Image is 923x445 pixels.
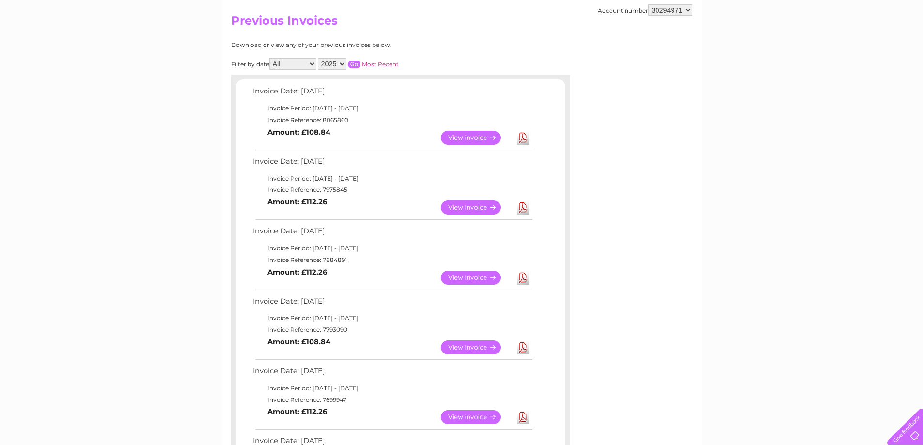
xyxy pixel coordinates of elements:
td: Invoice Reference: 7975845 [250,184,534,196]
a: Download [517,271,529,285]
td: Invoice Date: [DATE] [250,365,534,383]
td: Invoice Reference: 7793090 [250,324,534,336]
a: View [441,410,512,424]
td: Invoice Reference: 7699947 [250,394,534,406]
td: Invoice Date: [DATE] [250,295,534,313]
td: Invoice Date: [DATE] [250,155,534,173]
td: Invoice Period: [DATE] - [DATE] [250,173,534,184]
td: Invoice Period: [DATE] - [DATE] [250,103,534,114]
td: Invoice Reference: 8065860 [250,114,534,126]
a: Download [517,200,529,215]
a: 0333 014 3131 [740,5,807,17]
a: Download [517,131,529,145]
b: Amount: £108.84 [267,338,330,346]
td: Invoice Period: [DATE] - [DATE] [250,243,534,254]
a: View [441,271,512,285]
a: Contact [859,41,882,48]
div: Filter by date [231,58,485,70]
a: Download [517,410,529,424]
h2: Previous Invoices [231,14,692,32]
div: Account number [598,4,692,16]
a: Log out [891,41,914,48]
td: Invoice Date: [DATE] [250,225,534,243]
b: Amount: £112.26 [267,407,327,416]
td: Invoice Date: [DATE] [250,85,534,103]
a: View [441,340,512,354]
a: Most Recent [362,61,399,68]
td: Invoice Reference: 7884891 [250,254,534,266]
td: Invoice Period: [DATE] - [DATE] [250,383,534,394]
img: logo.png [32,25,82,55]
a: Water [752,41,771,48]
a: Download [517,340,529,354]
b: Amount: £108.84 [267,128,330,137]
b: Amount: £112.26 [267,198,327,206]
b: Amount: £112.26 [267,268,327,276]
div: Download or view any of your previous invoices below. [231,42,485,48]
a: Energy [777,41,798,48]
a: Blog [839,41,853,48]
a: View [441,200,512,215]
div: Clear Business is a trading name of Verastar Limited (registered in [GEOGRAPHIC_DATA] No. 3667643... [233,5,691,47]
a: Telecoms [804,41,833,48]
td: Invoice Period: [DATE] - [DATE] [250,312,534,324]
a: View [441,131,512,145]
